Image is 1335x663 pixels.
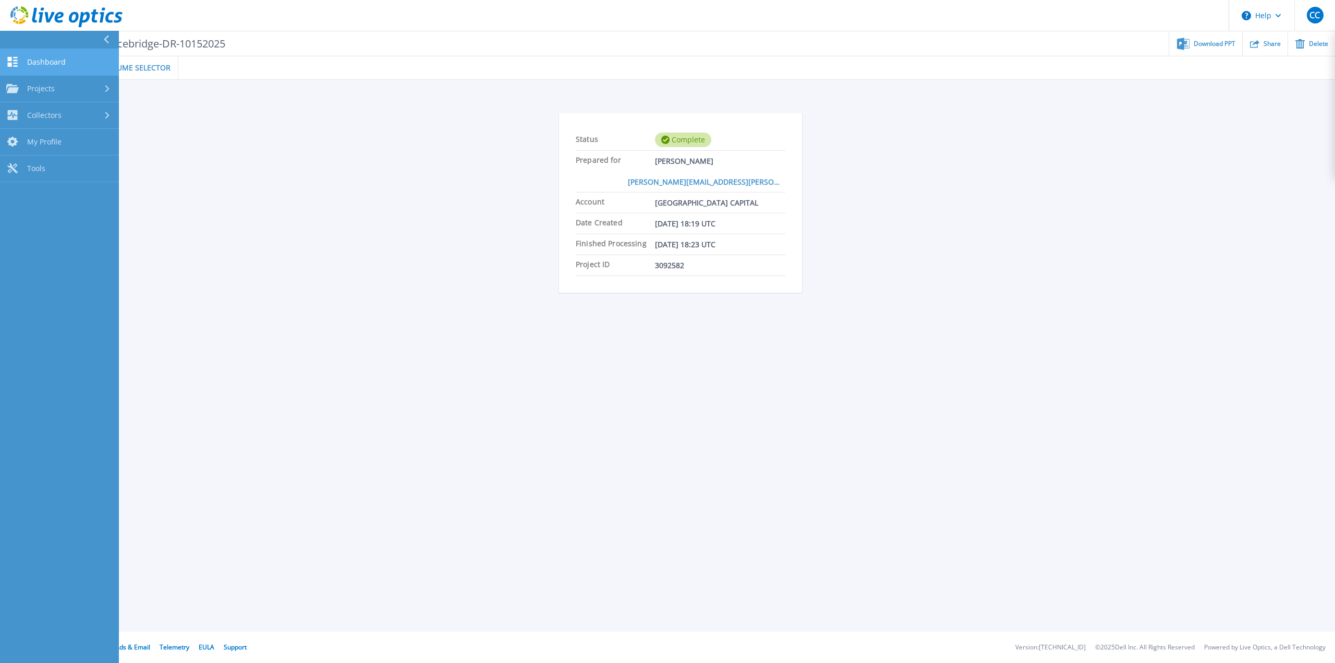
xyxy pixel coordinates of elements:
span: Share [1264,41,1281,47]
a: Ads & Email [115,643,150,652]
div: Complete [655,132,711,147]
a: EULA [199,643,214,652]
span: Tools [27,164,45,173]
a: Support [224,643,247,652]
span: Collectors [27,111,62,120]
span: Status [576,130,655,150]
li: Powered by Live Optics, a Dell Technology [1204,644,1326,651]
a: Telemetry [160,643,189,652]
span: Finished Processing [576,234,655,255]
span: 3092582 [655,255,684,275]
span: Delete [1309,41,1328,47]
a: [PERSON_NAME][EMAIL_ADDRESS][PERSON_NAME][DOMAIN_NAME] [628,172,785,192]
span: My Profile [27,137,62,147]
span: Download PPT [1194,41,1235,47]
span: CC [1309,11,1320,19]
span: Project ID [576,255,655,275]
span: Bracebridge-DR-10152025 [94,38,226,50]
li: © 2025 Dell Inc. All Rights Reserved [1095,644,1195,651]
span: [PERSON_NAME] [655,151,713,172]
p: XtremIO [50,38,226,50]
li: Version: [TECHNICAL_ID] [1015,644,1086,651]
span: Volume Selector [103,64,171,71]
span: [DATE] 18:23 UTC [655,234,715,255]
span: Account [576,192,655,213]
span: Prepared for [576,151,655,172]
span: Projects [27,84,55,93]
span: [DATE] 18:19 UTC [655,213,715,234]
span: [GEOGRAPHIC_DATA] CAPITAL [655,192,758,213]
span: Dashboard [27,57,66,67]
span: Date Created [576,213,655,234]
